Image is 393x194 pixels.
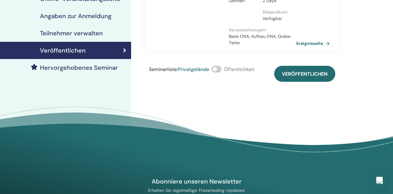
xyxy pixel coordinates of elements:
[229,33,296,46] p: Basis DNA, Aufbau DNA, Grabe Tiefer
[40,30,103,37] h4: Teilnehmer verwalten
[372,173,387,188] div: Open Intercom Messenger
[40,64,118,71] h4: Hervorgehobenes Seminar
[149,66,178,73] span: Seminarliste :
[263,9,293,15] p: Stipendium :
[224,66,255,73] span: Öffentlichkeit
[229,27,296,33] p: Voraussetzungen :
[40,47,86,54] h4: Veröffentlichen
[178,66,209,73] span: Privatgelände
[274,66,335,82] button: Veröffentlichen
[282,71,328,77] span: Veröffentlichen
[126,188,267,193] p: Erhalten Sie regelmäßige ThetaHealing-Updates!
[296,39,332,48] a: Ereignisseite
[126,177,267,185] h4: Abonniere unseren Newsletter
[40,12,111,20] h4: Angaben zur Anmeldung
[263,15,293,22] p: Verfügbar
